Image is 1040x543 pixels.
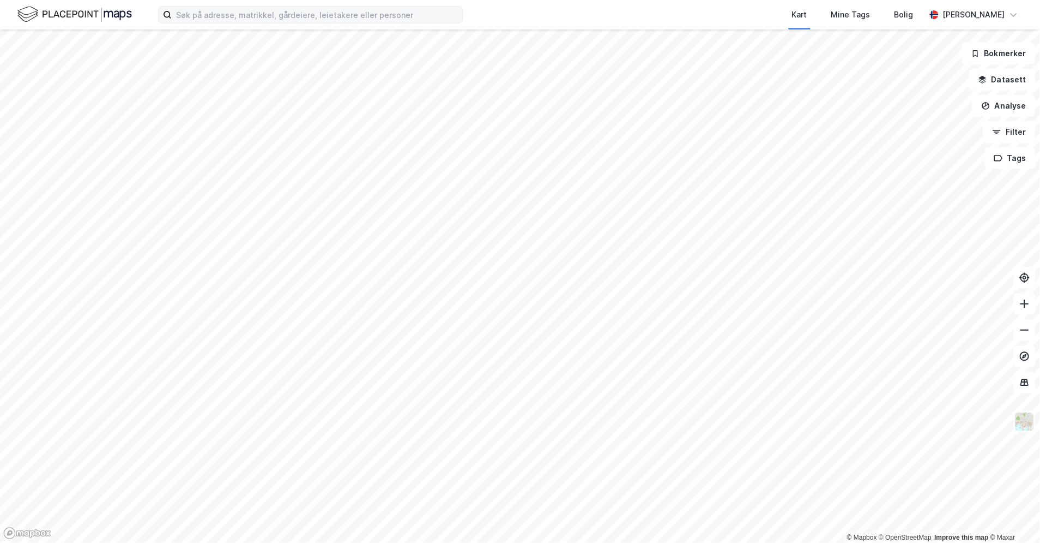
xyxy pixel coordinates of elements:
button: Datasett [969,69,1036,91]
div: Mine Tags [831,8,870,21]
img: Z [1014,411,1035,432]
button: Analyse [972,95,1036,117]
input: Søk på adresse, matrikkel, gårdeiere, leietakere eller personer [172,7,463,23]
img: logo.f888ab2527a4732fd821a326f86c7f29.svg [17,5,132,24]
button: Filter [983,121,1036,143]
a: OpenStreetMap [879,534,932,541]
a: Improve this map [935,534,989,541]
button: Bokmerker [962,43,1036,64]
div: Bolig [894,8,914,21]
div: Kontrollprogram for chat [985,491,1040,543]
a: Mapbox [847,534,877,541]
a: Mapbox homepage [3,527,51,540]
iframe: Chat Widget [985,491,1040,543]
div: Kart [792,8,807,21]
button: Tags [985,147,1036,169]
div: [PERSON_NAME] [943,8,1005,21]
